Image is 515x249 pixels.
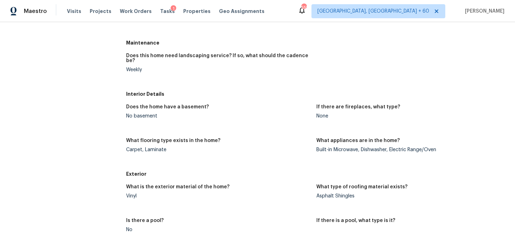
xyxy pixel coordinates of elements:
[462,8,504,15] span: [PERSON_NAME]
[317,8,429,15] span: [GEOGRAPHIC_DATA], [GEOGRAPHIC_DATA] + 60
[24,8,47,15] span: Maestro
[126,114,311,119] div: No basement
[183,8,211,15] span: Properties
[67,8,81,15] span: Visits
[316,218,395,223] h5: If there is a pool, what type is it?
[126,67,311,72] div: Weekly
[126,170,507,177] h5: Exterior
[301,4,306,11] div: 555
[126,53,311,63] h5: Does this home need landscaping service? If so, what should the cadence be?
[316,138,400,143] h5: What appliances are in the home?
[126,138,220,143] h5: What flooring type exists in the home?
[126,227,311,232] div: No
[126,39,507,46] h5: Maintenance
[126,90,507,97] h5: Interior Details
[126,194,311,198] div: Vinyl
[219,8,265,15] span: Geo Assignments
[316,194,501,198] div: Asphalt Shingles
[126,105,209,109] h5: Does the home have a basement?
[90,8,111,15] span: Projects
[316,114,501,119] div: None
[160,9,175,14] span: Tasks
[126,147,311,152] div: Carpet, Laminate
[126,218,164,223] h5: Is there a pool?
[316,105,400,109] h5: If there are fireplaces, what type?
[126,184,229,189] h5: What is the exterior material of the home?
[316,184,407,189] h5: What type of roofing material exists?
[316,147,501,152] div: Built-in Microwave, Dishwasher, Electric Range/Oven
[120,8,152,15] span: Work Orders
[171,5,176,12] div: 1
